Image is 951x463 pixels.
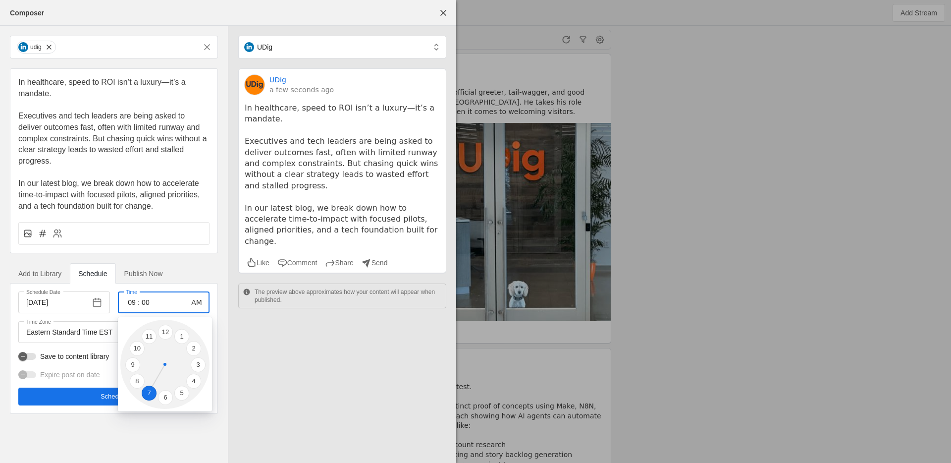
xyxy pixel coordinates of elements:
[158,390,173,405] li: 6
[142,329,157,344] li: 11
[174,329,189,344] li: 1
[174,386,189,401] li: 5
[158,325,173,340] li: 12
[130,374,145,389] li: 8
[191,357,206,372] li: 3
[125,357,140,372] li: 9
[186,341,201,356] li: 2
[130,341,145,356] li: 10
[186,374,201,389] li: 4
[142,386,157,401] li: 7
